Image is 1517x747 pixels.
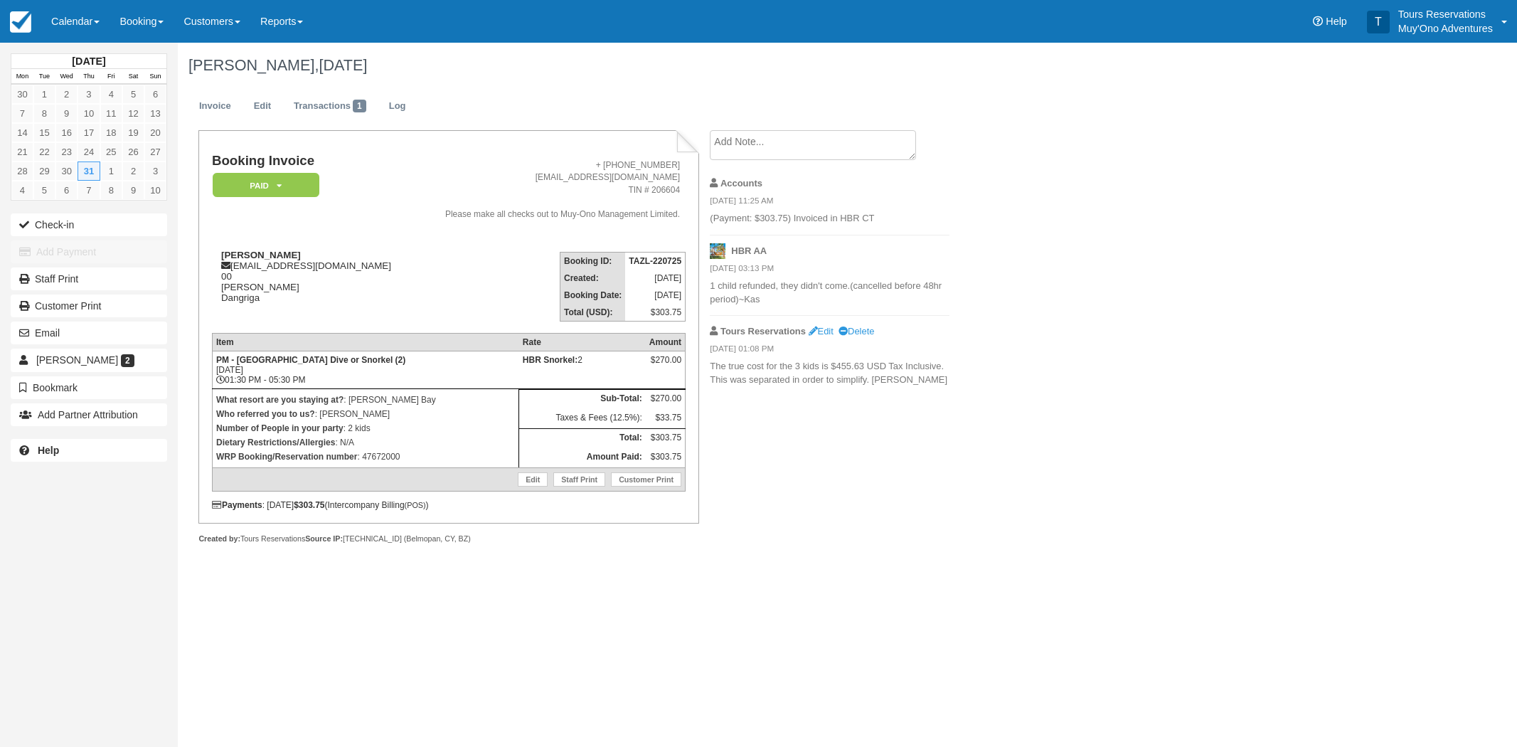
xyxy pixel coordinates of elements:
[216,407,515,421] p: : [PERSON_NAME]
[560,270,625,287] th: Created:
[33,104,55,123] a: 8
[378,92,417,120] a: Log
[11,161,33,181] a: 28
[216,438,335,447] strong: Dietary Restrictions/Allergies
[305,534,343,543] strong: Source IP:
[11,181,33,200] a: 4
[216,450,515,464] p: : 47672000
[144,181,166,200] a: 10
[122,142,144,161] a: 26
[33,142,55,161] a: 22
[55,123,78,142] a: 16
[212,154,412,169] h1: Booking Invoice
[11,213,167,236] button: Check-in
[353,100,366,112] span: 1
[122,181,144,200] a: 9
[100,85,122,104] a: 4
[11,142,33,161] a: 21
[122,85,144,104] a: 5
[38,445,59,456] b: Help
[710,263,949,278] em: [DATE] 03:13 PM
[198,534,240,543] strong: Created by:
[55,142,78,161] a: 23
[560,304,625,322] th: Total (USD):
[523,355,577,365] strong: HBR Snorkel
[33,69,55,85] th: Tue
[122,104,144,123] a: 12
[212,250,412,321] div: [EMAIL_ADDRESS][DOMAIN_NAME] 00 [PERSON_NAME] Dangriga
[10,11,31,33] img: checkfront-main-nav-mini-logo.png
[710,280,949,306] p: 1 child refunded, they didn't come.(cancelled before 48hr period)~Kas
[11,376,167,399] button: Bookmark
[144,85,166,104] a: 6
[216,435,515,450] p: : N/A
[33,85,55,104] a: 1
[188,92,242,120] a: Invoice
[55,85,78,104] a: 2
[809,326,834,337] a: Edit
[11,349,167,371] a: [PERSON_NAME] 2
[78,123,100,142] a: 17
[121,354,134,367] span: 2
[144,104,166,123] a: 13
[519,448,646,467] th: Amount Paid:
[213,173,319,198] em: Paid
[78,104,100,123] a: 10
[100,104,122,123] a: 11
[1313,16,1323,26] i: Help
[212,334,518,351] th: Item
[33,161,55,181] a: 29
[1398,21,1493,36] p: Muy'Ono Adventures
[78,69,100,85] th: Thu
[78,85,100,104] a: 3
[122,123,144,142] a: 19
[55,69,78,85] th: Wed
[294,500,324,510] strong: $303.75
[100,123,122,142] a: 18
[212,500,262,510] strong: Payments
[243,92,282,120] a: Edit
[55,161,78,181] a: 30
[1398,7,1493,21] p: Tours Reservations
[646,448,686,467] td: $303.75
[731,245,767,256] strong: HBR AA
[11,295,167,317] a: Customer Print
[100,69,122,85] th: Fri
[625,304,685,322] td: $303.75
[283,92,377,120] a: Transactions1
[649,355,681,376] div: $270.00
[36,354,118,366] span: [PERSON_NAME]
[55,181,78,200] a: 6
[55,104,78,123] a: 9
[144,123,166,142] a: 20
[144,142,166,161] a: 27
[319,56,367,74] span: [DATE]
[11,403,167,426] button: Add Partner Attribution
[212,351,518,389] td: [DATE] 01:30 PM - 05:30 PM
[216,395,344,405] strong: What resort are you staying at?
[100,161,122,181] a: 1
[144,69,166,85] th: Sun
[405,501,426,509] small: (POS)
[11,322,167,344] button: Email
[216,409,315,419] strong: Who referred you to us?
[221,250,301,260] strong: [PERSON_NAME]
[518,472,548,487] a: Edit
[1326,16,1347,27] span: Help
[625,270,685,287] td: [DATE]
[625,287,685,304] td: [DATE]
[198,534,698,544] div: Tours Reservations [TECHNICAL_ID] (Belmopan, CY, BZ)
[216,452,357,462] strong: WRP Booking/Reservation number
[629,256,681,266] strong: TAZL-220725
[72,55,105,67] strong: [DATE]
[519,390,646,409] th: Sub-Total:
[100,181,122,200] a: 8
[216,423,344,433] strong: Number of People in your party
[646,334,686,351] th: Amount
[710,360,949,386] p: The true cost for the 3 kids is $455.63 USD Tax Inclusive. This was separated in order to simplif...
[11,267,167,290] a: Staff Print
[188,57,1305,74] h1: [PERSON_NAME],
[417,159,681,221] address: + [PHONE_NUMBER] [EMAIL_ADDRESS][DOMAIN_NAME] TIN # 206604 Please make all checks out to Muy-Ono ...
[519,429,646,448] th: Total:
[720,178,762,189] strong: Accounts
